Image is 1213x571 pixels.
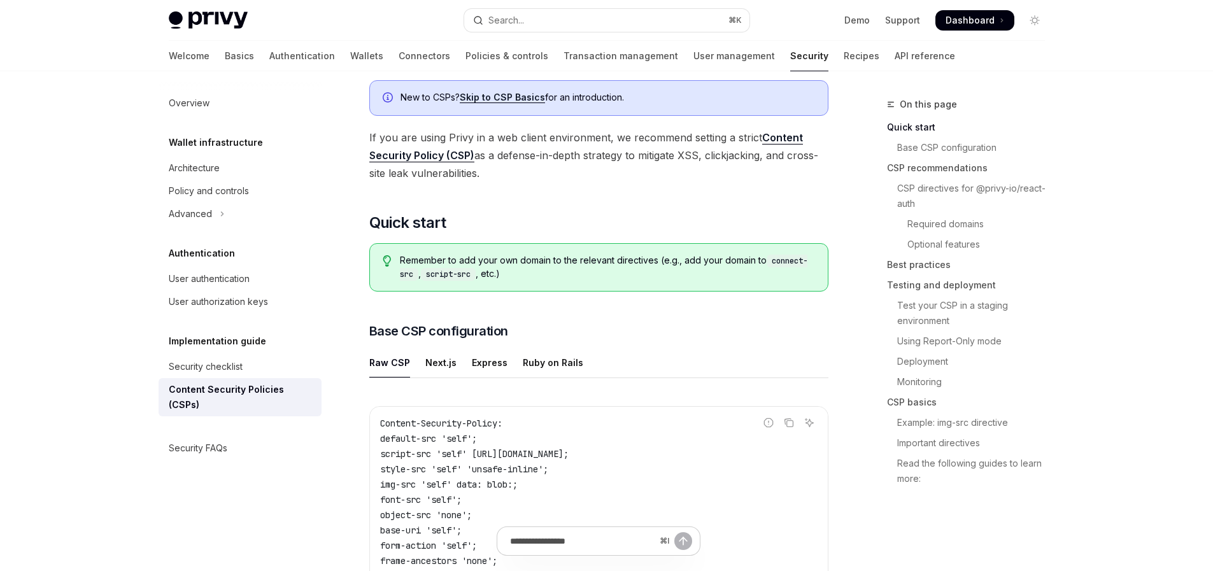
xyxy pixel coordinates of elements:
[887,392,1055,412] a: CSP basics
[887,137,1055,158] a: Base CSP configuration
[488,13,524,28] div: Search...
[169,135,263,150] h5: Wallet infrastructure
[399,41,450,71] a: Connectors
[887,255,1055,275] a: Best practices
[159,437,322,460] a: Security FAQs
[674,532,692,550] button: Send message
[510,527,655,555] input: Ask a question...
[472,348,507,377] div: Express
[369,322,508,340] span: Base CSP configuration
[801,414,818,431] button: Ask AI
[887,372,1055,392] a: Monitoring
[946,14,995,27] span: Dashboard
[693,41,775,71] a: User management
[885,14,920,27] a: Support
[844,41,879,71] a: Recipes
[400,254,814,281] span: Remember to add your own domain to the relevant directives (e.g., add your domain to , , etc.)
[380,433,477,444] span: default-src 'self';
[790,41,828,71] a: Security
[159,92,322,115] a: Overview
[159,180,322,202] a: Policy and controls
[380,494,462,505] span: font-src 'self';
[425,348,457,377] div: Next.js
[887,158,1055,178] a: CSP recommendations
[380,479,518,490] span: img-src 'self' data: blob:;
[369,129,828,182] span: If you are using Privy in a web client environment, we recommend setting a strict as a defense-in...
[225,41,254,71] a: Basics
[169,382,314,412] div: Content Security Policies (CSPs)
[887,331,1055,351] a: Using Report-Only mode
[169,246,235,261] h5: Authentication
[895,41,955,71] a: API reference
[465,41,548,71] a: Policies & controls
[421,268,476,281] code: script-src
[887,351,1055,372] a: Deployment
[401,91,815,105] div: New to CSPs? for an introduction.
[380,418,502,429] span: Content-Security-Policy:
[169,11,248,29] img: light logo
[887,453,1055,489] a: Read the following guides to learn more:
[1025,10,1045,31] button: Toggle dark mode
[380,448,569,460] span: script-src 'self' [URL][DOMAIN_NAME];
[887,234,1055,255] a: Optional features
[383,255,392,267] svg: Tip
[169,183,249,199] div: Policy and controls
[159,290,322,313] a: User authorization keys
[169,206,212,222] div: Advanced
[169,95,209,111] div: Overview
[887,412,1055,433] a: Example: img-src directive
[159,157,322,180] a: Architecture
[935,10,1014,31] a: Dashboard
[887,117,1055,137] a: Quick start
[760,414,777,431] button: Report incorrect code
[169,294,268,309] div: User authorization keys
[464,9,749,32] button: Open search
[159,355,322,378] a: Security checklist
[169,441,227,456] div: Security FAQs
[887,214,1055,234] a: Required domains
[887,433,1055,453] a: Important directives
[781,414,797,431] button: Copy the contents from the code block
[169,334,266,349] h5: Implementation guide
[380,463,548,475] span: style-src 'self' 'unsafe-inline';
[159,378,322,416] a: Content Security Policies (CSPs)
[169,271,250,286] div: User authentication
[380,509,472,521] span: object-src 'none';
[523,348,583,377] div: Ruby on Rails
[350,41,383,71] a: Wallets
[369,213,446,233] span: Quick start
[159,267,322,290] a: User authentication
[169,160,220,176] div: Architecture
[383,92,395,105] svg: Info
[844,14,870,27] a: Demo
[269,41,335,71] a: Authentication
[460,92,545,103] a: Skip to CSP Basics
[887,295,1055,331] a: Test your CSP in a staging environment
[564,41,678,71] a: Transaction management
[887,275,1055,295] a: Testing and deployment
[728,15,742,25] span: ⌘ K
[169,41,209,71] a: Welcome
[369,348,410,377] div: Raw CSP
[400,255,807,281] code: connect-src
[159,202,322,225] button: Toggle Advanced section
[887,178,1055,214] a: CSP directives for @privy-io/react-auth
[900,97,957,112] span: On this page
[169,359,243,374] div: Security checklist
